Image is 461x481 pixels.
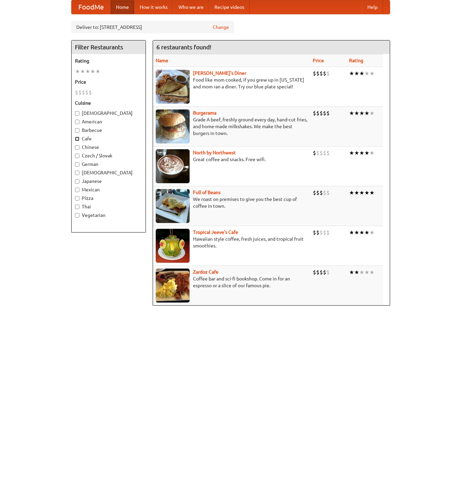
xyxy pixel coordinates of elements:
[75,213,79,218] input: Vegetarian
[75,57,142,64] h5: Rating
[95,68,100,75] li: ★
[323,189,326,196] li: $
[156,149,190,183] img: north.jpg
[316,70,320,77] li: $
[75,120,79,124] input: American
[75,196,79,201] input: Pizza
[369,109,374,117] li: ★
[156,76,307,90] p: Food like mom cooked, if you grew up in [US_STATE] and mom ran a diner. Try our blue plate special!
[75,79,142,85] h5: Price
[316,189,320,196] li: $
[326,229,330,236] li: $
[354,109,359,117] li: ★
[156,70,190,104] img: sallys.jpg
[313,58,324,63] a: Price
[349,70,354,77] li: ★
[213,24,229,31] a: Change
[75,152,142,159] label: Czech / Slovak
[156,58,168,63] a: Name
[75,145,79,150] input: Chinese
[323,229,326,236] li: $
[320,269,323,276] li: $
[193,190,220,195] a: Full of Beans
[75,186,142,193] label: Mexican
[323,149,326,157] li: $
[354,189,359,196] li: ★
[354,70,359,77] li: ★
[359,229,364,236] li: ★
[359,189,364,196] li: ★
[156,275,307,289] p: Coffee bar and sci-fi bookshop. Come in for an espresso or a slice of our famous pie.
[82,89,85,96] li: $
[349,109,354,117] li: ★
[349,269,354,276] li: ★
[326,149,330,157] li: $
[354,229,359,236] li: ★
[313,70,316,77] li: $
[75,89,78,96] li: $
[75,137,79,141] input: Cafe
[75,154,79,158] input: Czech / Slovak
[369,149,374,157] li: ★
[75,195,142,202] label: Pizza
[71,21,234,33] div: Deliver to: [STREET_ADDRESS]
[320,70,323,77] li: $
[354,269,359,276] li: ★
[156,236,307,249] p: Hawaiian style coffee, fresh juices, and tropical fruit smoothies.
[193,150,236,155] a: North by Northwest
[193,269,218,275] a: Zardoz Cafe
[364,70,369,77] li: ★
[72,0,111,14] a: FoodMe
[316,149,320,157] li: $
[313,149,316,157] li: $
[369,189,374,196] li: ★
[316,269,320,276] li: $
[364,109,369,117] li: ★
[313,189,316,196] li: $
[72,40,146,54] h4: Filter Restaurants
[156,269,190,303] img: zardoz.jpg
[193,70,246,76] a: [PERSON_NAME]'s Diner
[78,89,82,96] li: $
[75,110,142,117] label: [DEMOGRAPHIC_DATA]
[364,269,369,276] li: ★
[359,109,364,117] li: ★
[320,229,323,236] li: $
[313,109,316,117] li: $
[85,68,90,75] li: ★
[156,229,190,263] img: jeeves.jpg
[369,269,374,276] li: ★
[320,189,323,196] li: $
[156,109,190,143] img: burgerama.jpg
[75,212,142,219] label: Vegetarian
[364,189,369,196] li: ★
[193,110,216,116] a: Burgerama
[323,109,326,117] li: $
[323,70,326,77] li: $
[316,229,320,236] li: $
[359,70,364,77] li: ★
[326,70,330,77] li: $
[111,0,134,14] a: Home
[320,109,323,117] li: $
[349,58,363,63] a: Rating
[326,269,330,276] li: $
[364,149,369,157] li: ★
[75,127,142,134] label: Barbecue
[316,109,320,117] li: $
[326,109,330,117] li: $
[75,68,80,75] li: ★
[156,44,211,50] ng-pluralize: 6 restaurants found!
[75,188,79,192] input: Mexican
[359,149,364,157] li: ★
[156,189,190,223] img: beans.jpg
[75,178,142,185] label: Japanese
[326,189,330,196] li: $
[193,229,238,235] a: Tropical Jeeve's Cafe
[156,116,307,137] p: Grade A beef, freshly ground every day, hand-cut fries, and home-made milkshakes. We make the bes...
